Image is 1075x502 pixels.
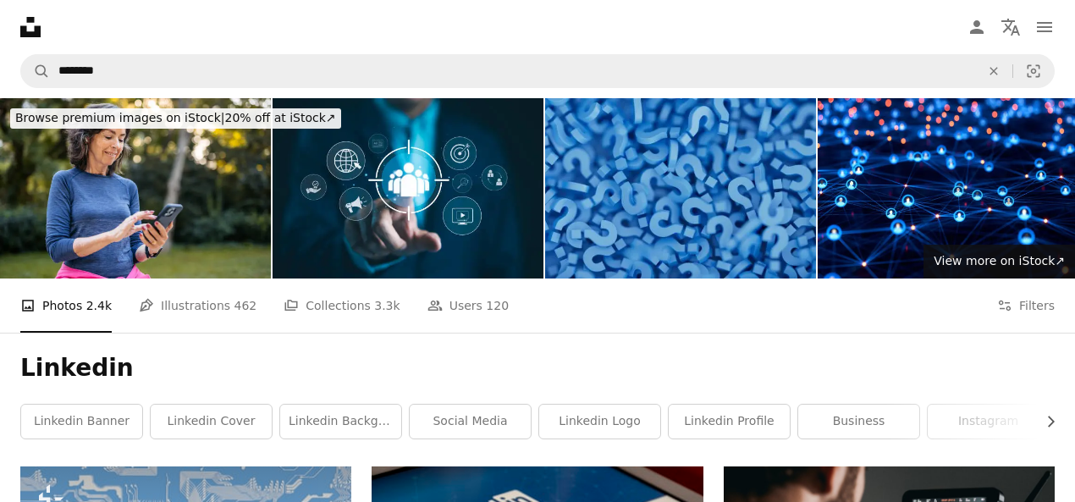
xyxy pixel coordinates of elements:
button: Search Unsplash [21,55,50,87]
a: Collections 3.3k [284,279,400,333]
span: 3.3k [374,296,400,315]
div: 20% off at iStock ↗ [10,108,341,129]
a: linkedin profile [669,405,790,439]
span: 120 [486,296,509,315]
button: Menu [1028,10,1061,44]
span: 462 [234,296,257,315]
a: instagram [928,405,1049,439]
a: social media [410,405,531,439]
button: Visual search [1013,55,1054,87]
a: linkedin logo [539,405,660,439]
img: Blue Question Mark Symbols, FAQ, Q&A [545,98,816,279]
button: Language [994,10,1028,44]
a: linkedin cover [151,405,272,439]
button: scroll list to the right [1035,405,1055,439]
button: Clear [975,55,1012,87]
a: Home — Unsplash [20,17,41,37]
a: Illustrations 462 [139,279,256,333]
a: Log in / Sign up [960,10,994,44]
a: View more on iStock↗ [923,245,1075,279]
a: linkedin background [280,405,401,439]
span: View more on iStock ↗ [934,254,1065,268]
a: business [798,405,919,439]
a: Users 120 [427,279,509,333]
span: Browse premium images on iStock | [15,111,224,124]
h1: Linkedin [20,353,1055,383]
form: Find visuals sitewide [20,54,1055,88]
img: Digital marketing targeting concept. Businessman with marketing icons represent targeting, custom... [273,98,543,279]
button: Filters [997,279,1055,333]
a: linkedin banner [21,405,142,439]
